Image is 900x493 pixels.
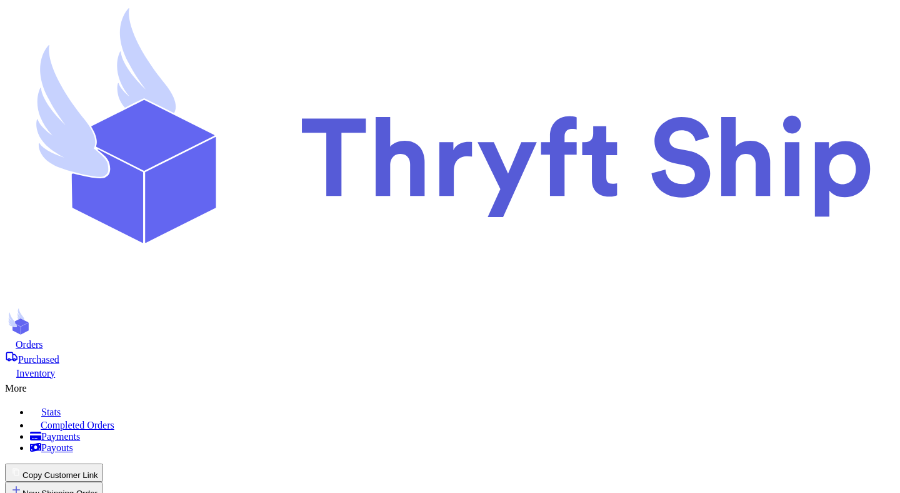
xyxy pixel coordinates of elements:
[16,368,55,379] span: Inventory
[41,431,80,442] span: Payments
[30,431,895,442] a: Payments
[16,339,43,350] span: Orders
[41,420,114,430] span: Completed Orders
[5,464,103,482] button: Copy Customer Link
[41,442,73,453] span: Payouts
[5,379,895,394] div: More
[30,418,895,431] a: Completed Orders
[30,442,895,454] a: Payouts
[5,338,895,350] a: Orders
[5,365,895,379] a: Inventory
[18,354,59,365] span: Purchased
[5,350,895,365] a: Purchased
[30,404,895,418] a: Stats
[41,407,61,417] span: Stats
